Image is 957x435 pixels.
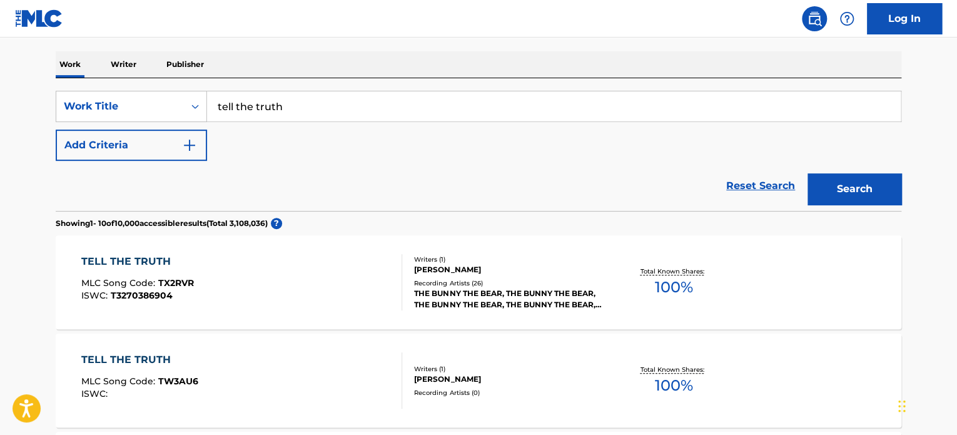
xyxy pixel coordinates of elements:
button: Add Criteria [56,130,207,161]
form: Search Form [56,91,901,211]
span: MLC Song Code : [81,277,158,289]
p: Total Known Shares: [640,267,707,276]
a: Reset Search [720,172,801,200]
span: 100 % [654,276,692,299]
div: Recording Artists ( 0 ) [414,388,603,397]
span: MLC Song Code : [81,376,158,387]
div: Work Title [64,99,176,114]
div: Recording Artists ( 26 ) [414,279,603,288]
span: ? [271,218,282,229]
p: Writer [107,51,140,78]
span: ISWC : [81,290,111,301]
span: ISWC : [81,388,111,399]
iframe: Chat Widget [894,375,957,435]
img: search [807,11,822,26]
img: MLC Logo [15,9,63,28]
div: Writers ( 1 ) [414,364,603,374]
p: Total Known Shares: [640,365,707,374]
span: TW3AU6 [158,376,198,387]
a: TELL THE TRUTHMLC Song Code:TW3AU6ISWC:Writers (1)[PERSON_NAME]Recording Artists (0)Total Known S... [56,334,901,427]
a: Log In [867,3,942,34]
span: T3270386904 [111,290,173,301]
div: THE BUNNY THE BEAR, THE BUNNY THE BEAR, THE BUNNY THE BEAR, THE BUNNY THE BEAR, THE BUNNY THE BEAR [414,288,603,310]
a: TELL THE TRUTHMLC Song Code:TX2RVRISWC:T3270386904Writers (1)[PERSON_NAME]Recording Artists (26)T... [56,235,901,329]
p: Work [56,51,84,78]
div: Writers ( 1 ) [414,255,603,264]
p: Publisher [163,51,208,78]
div: TELL THE TRUTH [81,254,194,269]
span: 100 % [654,374,692,397]
button: Search [808,173,901,205]
div: Help [834,6,859,31]
p: Showing 1 - 10 of 10,000 accessible results (Total 3,108,036 ) [56,218,268,229]
div: [PERSON_NAME] [414,264,603,275]
img: 9d2ae6d4665cec9f34b9.svg [182,138,197,153]
div: Drag [898,387,906,425]
div: [PERSON_NAME] [414,374,603,385]
span: TX2RVR [158,277,194,289]
a: Public Search [802,6,827,31]
div: TELL THE TRUTH [81,352,198,367]
img: help [839,11,854,26]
